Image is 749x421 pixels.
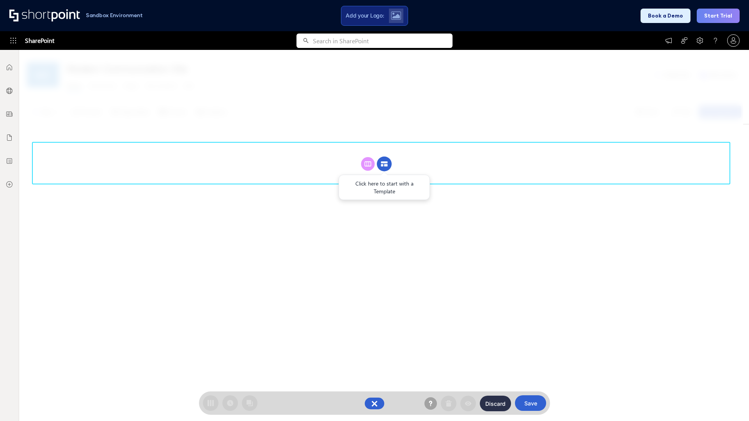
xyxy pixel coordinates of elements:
[346,12,384,19] span: Add your Logo:
[710,384,749,421] iframe: Chat Widget
[641,9,690,23] button: Book a Demo
[25,31,54,50] span: SharePoint
[313,34,453,48] input: Search in SharePoint
[697,9,740,23] button: Start Trial
[515,395,546,411] button: Save
[86,13,143,18] h1: Sandbox Environment
[480,396,511,411] button: Discard
[391,11,401,20] img: Upload logo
